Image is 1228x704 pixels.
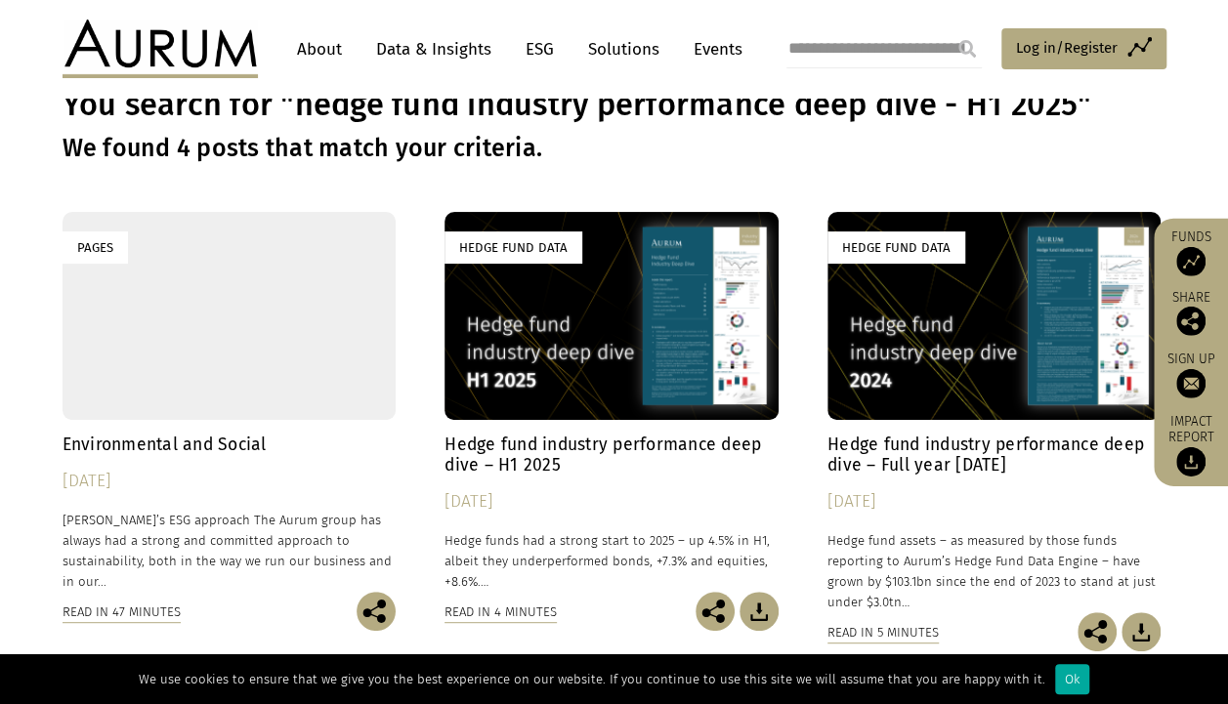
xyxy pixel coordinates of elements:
[696,592,735,631] img: Share this post
[366,31,501,67] a: Data & Insights
[445,212,779,592] a: Hedge Fund Data Hedge fund industry performance deep dive – H1 2025 [DATE] Hedge funds had a stro...
[1055,664,1089,694] div: Ok
[1001,28,1166,69] a: Log in/Register
[578,31,669,67] a: Solutions
[445,435,779,476] h4: Hedge fund industry performance deep dive – H1 2025
[445,231,582,264] div: Hedge Fund Data
[1176,368,1206,397] img: Sign up to our newsletter
[1016,36,1118,60] span: Log in/Register
[1122,612,1161,651] img: Download Article
[63,435,397,455] h4: Environmental and Social
[827,488,1162,516] div: [DATE]
[684,31,742,67] a: Events
[1078,612,1117,651] img: Share this post
[287,31,352,67] a: About
[1164,290,1218,335] div: Share
[827,212,1162,612] a: Hedge Fund Data Hedge fund industry performance deep dive – Full year [DATE] [DATE] Hedge fund as...
[357,592,396,631] img: Share this post
[516,31,564,67] a: ESG
[445,601,557,623] div: Read in 4 minutes
[827,622,939,643] div: Read in 5 minutes
[445,530,779,592] p: Hedge funds had a strong start to 2025 – up 4.5% in H1, albeit they underperformed bonds, +7.3% a...
[827,231,965,264] div: Hedge Fund Data
[948,29,987,68] input: Submit
[740,592,779,631] img: Download Article
[445,488,779,516] div: [DATE]
[1176,246,1206,275] img: Access Funds
[63,134,1166,163] h3: We found 4 posts that match your criteria.
[1164,412,1218,476] a: Impact report
[1164,350,1218,397] a: Sign up
[63,510,397,593] p: [PERSON_NAME]’s ESG approach The Aurum group has always had a strong and committed approach to su...
[63,601,181,623] div: Read in 47 minutes
[63,231,128,264] div: Pages
[63,86,1166,124] h1: You search for "hedge fund industry performance deep dive - H1 2025"
[827,530,1162,613] p: Hedge fund assets – as measured by those funds reporting to Aurum’s Hedge Fund Data Engine – have...
[63,20,258,78] img: Aurum
[1164,228,1218,275] a: Funds
[1176,306,1206,335] img: Share this post
[63,212,397,592] a: Pages Environmental and Social [DATE] [PERSON_NAME]’s ESG approach The Aurum group has always had...
[827,435,1162,476] h4: Hedge fund industry performance deep dive – Full year [DATE]
[63,468,397,495] div: [DATE]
